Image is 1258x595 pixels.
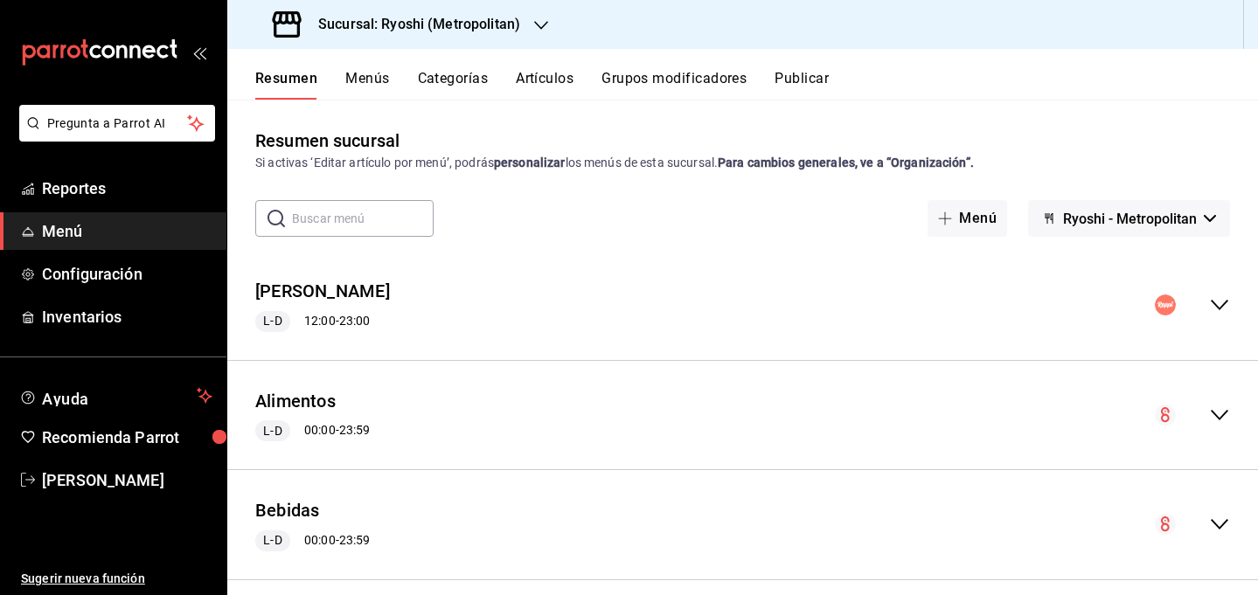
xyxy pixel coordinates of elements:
[47,114,188,133] span: Pregunta a Parrot AI
[12,127,215,145] a: Pregunta a Parrot AI
[227,484,1258,565] div: collapse-menu-row
[494,156,566,170] strong: personalizar
[227,375,1258,456] div: collapse-menu-row
[227,265,1258,346] div: collapse-menu-row
[601,70,747,100] button: Grupos modificadores
[775,70,829,100] button: Publicar
[256,531,288,550] span: L-D
[42,425,212,449] span: Recomienda Parrot
[345,70,389,100] button: Menús
[255,70,317,100] button: Resumen
[256,422,288,440] span: L-D
[255,154,1230,172] div: Si activas ‘Editar artículo por menú’, podrás los menús de esta sucursal.
[42,468,212,492] span: [PERSON_NAME]
[256,312,288,330] span: L-D
[255,128,400,154] div: Resumen sucursal
[42,262,212,286] span: Configuración
[21,570,212,588] span: Sugerir nueva función
[255,389,336,414] button: Alimentos
[928,200,1007,237] button: Menú
[42,219,212,243] span: Menú
[255,311,390,332] div: 12:00 - 23:00
[42,305,212,329] span: Inventarios
[19,105,215,142] button: Pregunta a Parrot AI
[1063,211,1197,227] span: Ryoshi - Metropolitan
[255,530,370,551] div: 00:00 - 23:59
[255,70,1258,100] div: navigation tabs
[255,498,320,523] button: Bebidas
[418,70,489,100] button: Categorías
[1028,200,1230,237] button: Ryoshi - Metropolitan
[192,45,206,59] button: open_drawer_menu
[255,420,370,441] div: 00:00 - 23:59
[42,176,212,200] span: Reportes
[255,279,390,304] button: [PERSON_NAME]
[42,385,190,406] span: Ayuda
[304,14,520,35] h3: Sucursal: Ryoshi (Metropolitan)
[516,70,573,100] button: Artículos
[718,156,974,170] strong: Para cambios generales, ve a “Organización”.
[292,201,434,236] input: Buscar menú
